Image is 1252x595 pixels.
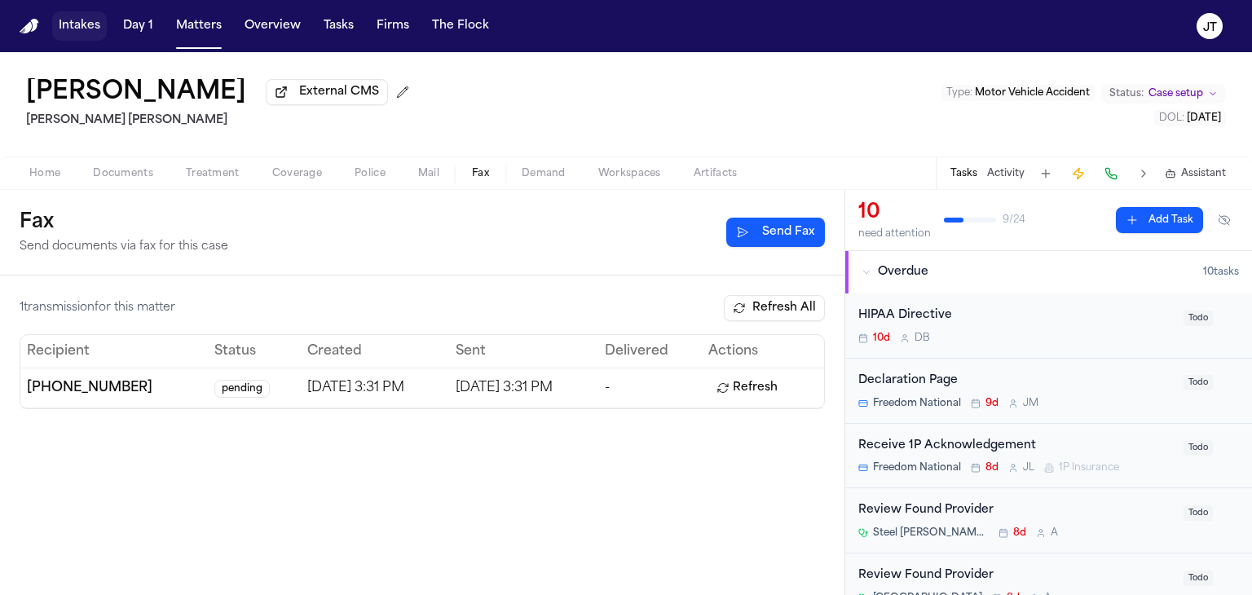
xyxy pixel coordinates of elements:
img: Finch Logo [20,19,39,34]
span: Type : [946,88,972,98]
button: Add Task [1116,207,1203,233]
button: External CMS [266,79,388,105]
button: Tasks [950,167,977,180]
button: Intakes [52,11,107,41]
span: Treatment [186,167,240,180]
text: JT [1203,22,1217,33]
span: Fax [472,167,489,180]
span: A [1051,527,1058,540]
div: Review Found Provider [858,501,1174,520]
a: Home [20,19,39,34]
th: Actions [702,335,824,368]
span: Todo [1184,440,1213,456]
button: Firms [370,11,416,41]
span: D B [915,332,930,345]
span: 9 / 24 [1003,214,1025,227]
td: [PHONE_NUMBER] [20,368,208,408]
span: Motor Vehicle Accident [975,88,1090,98]
div: Open task: Review Found Provider [845,488,1252,553]
button: Edit Type: Motor Vehicle Accident [941,85,1095,101]
td: [DATE] 3:31 PM [449,368,598,408]
h2: [PERSON_NAME] [PERSON_NAME] [26,111,416,130]
div: Open task: Receive 1P Acknowledgement [845,424,1252,489]
span: Todo [1184,375,1213,390]
button: Activity [987,167,1025,180]
span: J M [1023,397,1038,410]
div: Open task: HIPAA Directive [845,293,1252,359]
span: 1P Insurance [1059,461,1119,474]
button: Refresh All [724,295,825,321]
th: Status [208,335,301,368]
th: Delivered [598,335,702,368]
div: need attention [858,227,931,240]
div: Review Found Provider [858,566,1174,585]
span: Workspaces [598,167,661,180]
span: Mail [418,167,439,180]
div: Receive 1P Acknowledgement [858,437,1174,456]
button: Change status from Case setup [1101,84,1226,104]
td: - [598,368,702,408]
button: Matters [170,11,228,41]
td: [DATE] 3:31 PM [301,368,450,408]
button: Refresh [708,375,786,401]
span: Assistant [1181,167,1226,180]
h1: [PERSON_NAME] [26,78,246,108]
button: Make a Call [1100,162,1122,185]
span: Freedom National [873,397,961,410]
th: Recipient [20,335,208,368]
span: Todo [1184,311,1213,326]
span: Steel [PERSON_NAME] Hospice [873,527,989,540]
span: 10d [873,332,890,345]
button: Hide completed tasks (⌘⇧H) [1210,207,1239,233]
span: Case setup [1148,87,1203,100]
span: Todo [1184,571,1213,586]
span: Artifacts [694,167,738,180]
button: Assistant [1165,167,1226,180]
span: External CMS [299,84,379,100]
button: Overview [238,11,307,41]
span: [DATE] [1187,113,1221,123]
div: HIPAA Directive [858,306,1174,325]
div: Open task: Declaration Page [845,359,1252,424]
span: J L [1023,461,1034,474]
span: Overdue [878,264,928,280]
span: DOL : [1159,113,1184,123]
button: Create Immediate Task [1067,162,1090,185]
div: 1 transmission for this matter [20,300,175,316]
span: 8d [1013,527,1026,540]
div: Declaration Page [858,372,1174,390]
button: Overdue10tasks [845,251,1252,293]
span: Documents [93,167,153,180]
span: Status: [1109,87,1144,100]
span: pending [214,380,270,398]
button: Add Task [1034,162,1057,185]
span: Freedom National [873,461,961,474]
div: 10 [858,200,931,226]
button: Tasks [317,11,360,41]
span: 9d [985,397,999,410]
span: 10 task s [1203,266,1239,279]
button: Edit DOL: 2025-08-23 [1154,110,1226,126]
button: Day 1 [117,11,160,41]
span: Coverage [272,167,322,180]
span: Police [355,167,386,180]
button: The Flock [425,11,496,41]
span: Home [29,167,60,180]
th: Sent [449,335,598,368]
th: Created [301,335,450,368]
h1: Fax [20,209,228,236]
button: Send new fax [726,218,825,247]
p: Send documents via fax for this case [20,239,228,255]
span: 8d [985,461,999,474]
span: Todo [1184,505,1213,521]
span: Demand [522,167,566,180]
button: Edit matter name [26,78,246,108]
